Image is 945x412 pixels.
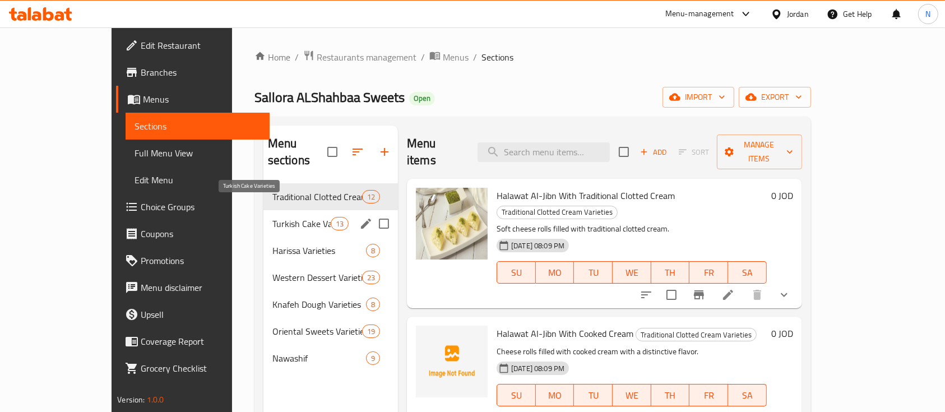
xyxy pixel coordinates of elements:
div: items [366,351,380,365]
div: items [362,271,380,284]
button: delete [744,281,771,308]
li: / [295,50,299,64]
a: Coverage Report [116,328,270,355]
button: import [663,87,734,108]
h6: 0 JOD [771,188,793,203]
h2: Menu sections [268,135,327,169]
span: Nawashif [272,351,366,365]
a: Menu disclaimer [116,274,270,301]
button: Manage items [717,135,802,169]
span: 8 [367,299,379,310]
button: FR [689,384,728,406]
button: WE [613,384,651,406]
span: SU [502,387,531,404]
a: Restaurants management [303,50,416,64]
span: Coverage Report [141,335,261,348]
a: Menus [116,86,270,113]
span: Traditional Clotted Cream Varieties [272,190,362,203]
span: Oriental Sweets Varieties [272,325,362,338]
span: WE [617,265,647,281]
div: Traditional Clotted Cream Varieties [497,206,618,219]
span: TU [578,387,608,404]
button: SU [497,384,536,406]
li: / [473,50,477,64]
span: MO [540,265,570,281]
button: FR [689,261,728,284]
span: SA [733,387,762,404]
div: items [366,298,380,311]
div: Nawashif9 [263,345,398,372]
button: export [739,87,811,108]
button: Add section [371,138,398,165]
div: Menu-management [665,7,734,21]
span: 12 [363,192,379,202]
span: 1.0.0 [147,392,164,407]
span: Upsell [141,308,261,321]
div: items [362,190,380,203]
span: FR [694,265,724,281]
span: Select section [612,140,636,164]
button: TU [574,384,613,406]
a: Choice Groups [116,193,270,220]
span: Halawat Al-Jibn With Traditional Clotted Cream [497,187,675,204]
a: Full Menu View [126,140,270,166]
div: Harissa Varieties [272,244,366,257]
button: SU [497,261,536,284]
span: Edit Restaurant [141,39,261,52]
a: Sections [126,113,270,140]
a: Grocery Checklist [116,355,270,382]
span: Grocery Checklist [141,362,261,375]
div: Jordan [787,8,809,20]
li: / [421,50,425,64]
span: 9 [367,353,379,364]
span: Full Menu View [135,146,261,160]
div: items [331,217,349,230]
span: 19 [363,326,379,337]
span: Menu disclaimer [141,281,261,294]
button: Add [636,143,671,161]
span: [DATE] 08:09 PM [507,363,569,374]
div: Traditional Clotted Cream Varieties12 [263,183,398,210]
span: Branches [141,66,261,79]
nav: Menu sections [263,179,398,376]
a: Edit menu item [721,288,735,302]
span: Select to update [660,283,683,307]
span: TH [656,265,685,281]
span: TU [578,265,608,281]
div: Open [409,92,435,105]
span: import [671,90,725,104]
a: Edit Menu [126,166,270,193]
span: TH [656,387,685,404]
input: search [478,142,610,162]
span: Halawat Al-Jibn With Cooked Cream [497,325,633,342]
span: Sections [481,50,513,64]
button: edit [358,215,374,232]
h2: Menu items [407,135,464,169]
span: 8 [367,246,379,256]
p: Cheese rolls filled with cooked cream with a distinctive flavor. [497,345,767,359]
span: Turkish Cake Varieties [272,217,331,230]
span: Choice Groups [141,200,261,214]
div: items [362,325,380,338]
span: 23 [363,272,379,283]
span: N [925,8,930,20]
span: [DATE] 08:09 PM [507,240,569,251]
nav: breadcrumb [254,50,811,64]
span: Add item [636,143,671,161]
span: Traditional Clotted Cream Varieties [497,206,617,219]
span: Open [409,94,435,103]
span: export [748,90,802,104]
img: Halawat Al-Jibn With Traditional Clotted Cream [416,188,488,260]
span: Sallora ALShahbaa Sweets [254,85,405,110]
span: Manage items [726,138,793,166]
span: Add [638,146,669,159]
button: TH [651,261,690,284]
span: Restaurants management [317,50,416,64]
span: Western Dessert Varieties [272,271,362,284]
a: Branches [116,59,270,86]
div: items [366,244,380,257]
